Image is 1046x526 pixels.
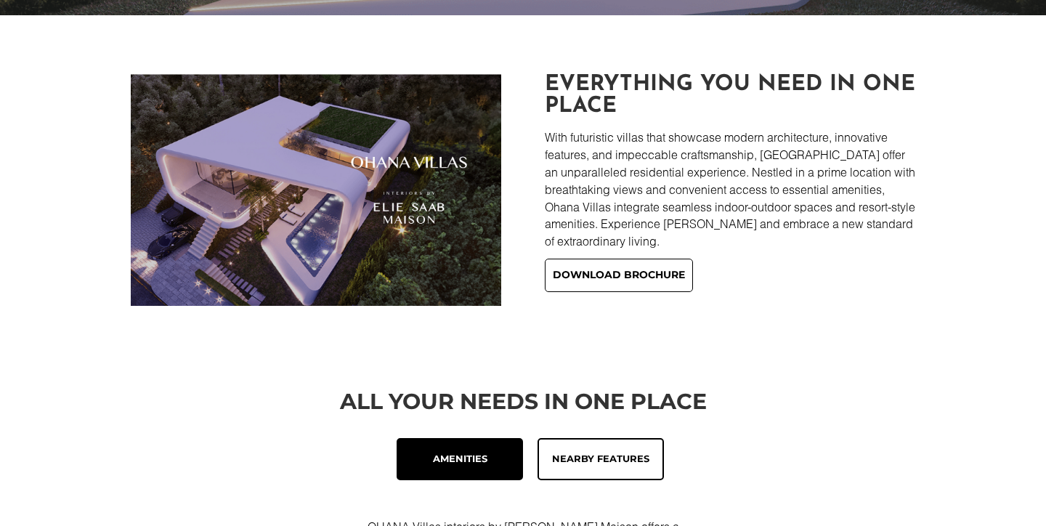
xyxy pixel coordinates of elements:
h2: All Your Needs In One Place [131,391,915,420]
h2: Everything you need in one place [545,74,915,125]
div: Nearby Features [550,450,652,468]
a: Download brochure [545,259,693,292]
p: With futuristic villas that showcase modern architecture, innovative features, and impeccable cra... [545,129,915,250]
div: Amenities [409,450,511,468]
img: ohana hills - elie saab maison (1)-min [131,74,501,305]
